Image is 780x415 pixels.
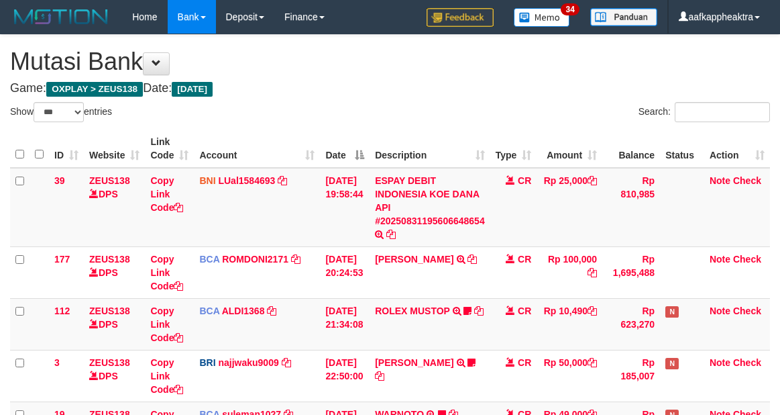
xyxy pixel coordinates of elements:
span: 177 [54,254,70,265]
a: ALDI1368 [222,306,265,316]
a: Note [710,254,730,265]
a: Copy najjwaku9009 to clipboard [282,357,291,368]
img: MOTION_logo.png [10,7,112,27]
span: CR [518,306,531,316]
a: Copy Rp 25,000 to clipboard [588,175,597,186]
th: Status [660,130,704,168]
span: BNI [199,175,215,186]
a: Copy ADIL KUDRATULL to clipboard [375,371,384,381]
td: Rp 100,000 [537,246,602,298]
a: Copy ABDUL GAFUR to clipboard [467,254,477,265]
a: Copy Link Code [150,306,183,343]
a: Copy ROLEX MUSTOP to clipboard [474,306,484,316]
a: Copy Link Code [150,254,183,291]
td: DPS [84,246,145,298]
td: [DATE] 22:50:00 [320,350,370,402]
a: [PERSON_NAME] [375,357,453,368]
span: 39 [54,175,65,186]
img: Button%20Memo.svg [514,8,570,27]
td: DPS [84,350,145,402]
a: Note [710,357,730,368]
a: Copy ALDI1368 to clipboard [267,306,276,316]
span: BCA [199,254,219,265]
a: Check [733,254,761,265]
td: Rp 1,695,488 [602,246,660,298]
th: Link Code: activate to sort column ascending [145,130,194,168]
span: Has Note [665,358,679,369]
th: Amount: activate to sort column ascending [537,130,602,168]
a: ZEUS138 [89,254,130,265]
a: Copy Rp 10,490 to clipboard [588,306,597,316]
span: 3 [54,357,60,368]
th: Action: activate to sort column ascending [704,130,770,168]
a: LUal1584693 [218,175,275,186]
label: Search: [638,102,770,122]
td: [DATE] 21:34:08 [320,298,370,350]
a: najjwaku9009 [218,357,278,368]
span: 34 [561,3,579,15]
span: CR [518,254,531,265]
a: Copy Link Code [150,175,183,213]
a: Copy ROMDONI2171 to clipboard [291,254,300,265]
a: Copy ESPAY DEBIT INDONESIA KOE DANA API #20250831195606648654 to clipboard [386,229,396,240]
td: Rp 50,000 [537,350,602,402]
td: [DATE] 20:24:53 [320,246,370,298]
th: Description: activate to sort column ascending [370,130,490,168]
img: Feedback.jpg [427,8,494,27]
h1: Mutasi Bank [10,48,770,75]
img: panduan.png [590,8,657,26]
span: CR [518,357,531,368]
a: Check [733,175,761,186]
td: DPS [84,298,145,350]
a: Note [710,175,730,186]
th: Type: activate to sort column ascending [490,130,537,168]
td: Rp 810,985 [602,168,660,247]
th: Account: activate to sort column ascending [194,130,320,168]
a: ESPAY DEBIT INDONESIA KOE DANA API #20250831195606648654 [375,175,485,226]
a: Copy Rp 50,000 to clipboard [588,357,597,368]
span: CR [518,175,531,186]
th: Balance [602,130,660,168]
td: [DATE] 19:58:44 [320,168,370,247]
td: Rp 25,000 [537,168,602,247]
a: Note [710,306,730,316]
a: Copy Rp 100,000 to clipboard [588,267,597,278]
input: Search: [675,102,770,122]
a: ZEUS138 [89,175,130,186]
a: Copy Link Code [150,357,183,395]
a: [PERSON_NAME] [375,254,453,265]
label: Show entries [10,102,112,122]
a: Check [733,306,761,316]
a: ROMDONI2171 [222,254,288,265]
a: ZEUS138 [89,357,130,368]
span: OXPLAY > ZEUS138 [46,82,143,97]
th: Date: activate to sort column descending [320,130,370,168]
h4: Game: Date: [10,82,770,95]
a: ZEUS138 [89,306,130,316]
a: ROLEX MUSTOP [375,306,450,316]
a: Check [733,357,761,368]
span: BRI [199,357,215,368]
a: Copy LUal1584693 to clipboard [278,175,287,186]
span: Has Note [665,306,679,318]
span: [DATE] [172,82,213,97]
td: Rp 10,490 [537,298,602,350]
span: BCA [199,306,219,316]
td: Rp 185,007 [602,350,660,402]
td: DPS [84,168,145,247]
span: 112 [54,306,70,316]
select: Showentries [34,102,84,122]
th: ID: activate to sort column ascending [49,130,84,168]
td: Rp 623,270 [602,298,660,350]
th: Website: activate to sort column ascending [84,130,145,168]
